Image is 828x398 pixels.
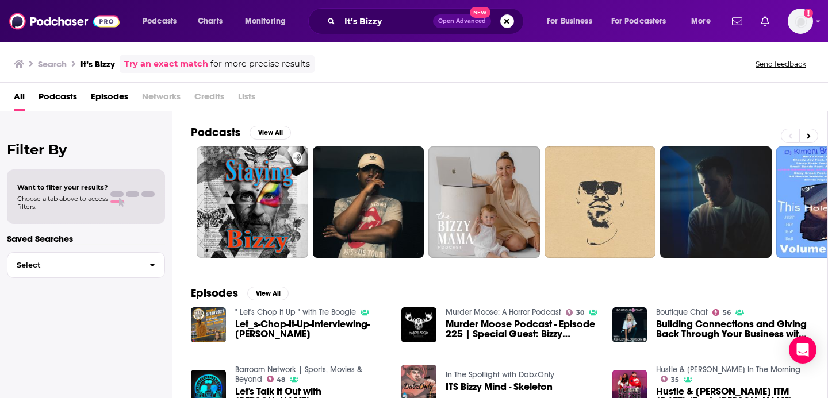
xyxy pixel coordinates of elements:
span: Let_s-Chop-It-Up-Interviewing-[PERSON_NAME] [235,319,388,339]
span: Select [7,261,140,269]
span: 30 [576,310,584,315]
img: Building Connections and Giving Back Through Your Business with Sydney Petersen, Bizzy's Boutique... [612,307,647,342]
span: for more precise results [210,57,310,71]
span: 35 [671,377,679,382]
span: 48 [277,377,285,382]
span: For Business [547,13,592,29]
a: 48 [267,376,286,382]
h3: It’s Bizzy [80,59,115,69]
h2: Filter By [7,141,165,158]
span: Podcasts [143,13,177,29]
button: open menu [135,12,191,30]
span: New [470,7,490,18]
span: For Podcasters [611,13,666,29]
a: Charts [190,12,229,30]
p: Saved Searches [7,233,165,244]
svg: Add a profile image [804,9,813,18]
a: Boutique Chat [656,307,708,317]
a: 35 [661,376,679,382]
button: View All [250,126,291,140]
button: Select [7,252,165,278]
a: Podcasts [39,87,77,111]
span: Networks [142,87,181,111]
span: Logged in as megcassidy [788,9,813,34]
button: Show profile menu [788,9,813,34]
a: " Let's Chop It Up " with Tre Boogie [235,307,356,317]
a: Episodes [91,87,128,111]
button: open menu [604,12,683,30]
a: Barroom Network | Sports, Movies & Beyond [235,365,362,384]
a: 30 [566,309,584,316]
a: 56 [712,309,731,316]
button: open menu [237,12,301,30]
img: Let_s-Chop-It-Up-Interviewing-Bizzy-Balboa [191,307,226,342]
a: Hustle & Shyne In The Morning [656,365,800,374]
button: open menu [539,12,607,30]
span: Monitoring [245,13,286,29]
button: Open AdvancedNew [433,14,491,28]
span: More [691,13,711,29]
h3: Search [38,59,67,69]
span: Open Advanced [438,18,486,24]
span: Charts [198,13,223,29]
span: Want to filter your results? [17,183,108,191]
h2: Episodes [191,286,238,300]
a: Show notifications dropdown [756,11,774,31]
button: open menu [683,12,725,30]
a: All [14,87,25,111]
a: ITS Bizzy Mind - Skeleton [446,382,553,392]
img: Podchaser - Follow, Share and Rate Podcasts [9,10,120,32]
input: Search podcasts, credits, & more... [340,12,433,30]
a: Murder Moose Podcast - Episode 225 | Special Guest: Bizzy Bleeding Heart | It’s What’s Inside (2024 [446,319,599,339]
span: Choose a tab above to access filters. [17,195,108,211]
button: Send feedback [752,59,810,69]
span: Building Connections and Giving Back Through Your Business with [PERSON_NAME], [PERSON_NAME]'s Bo... [656,319,809,339]
div: Search podcasts, credits, & more... [319,8,535,34]
span: Lists [238,87,255,111]
img: User Profile [788,9,813,34]
a: Try an exact match [124,57,208,71]
div: Open Intercom Messenger [789,336,816,364]
span: Credits [194,87,224,111]
a: Let_s-Chop-It-Up-Interviewing-Bizzy-Balboa [235,319,388,339]
span: 56 [723,310,731,315]
a: In The Spotlight with DabzOnly [446,370,554,380]
button: View All [247,287,289,300]
h2: Podcasts [191,125,240,140]
a: Building Connections and Giving Back Through Your Business with Sydney Petersen, Bizzy's Boutique... [656,319,809,339]
a: Murder Moose: A Horror Podcast [446,307,561,317]
a: PodcastsView All [191,125,291,140]
img: Murder Moose Podcast - Episode 225 | Special Guest: Bizzy Bleeding Heart | It’s What’s Inside (2024 [401,307,436,342]
a: EpisodesView All [191,286,289,300]
a: Show notifications dropdown [727,11,747,31]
